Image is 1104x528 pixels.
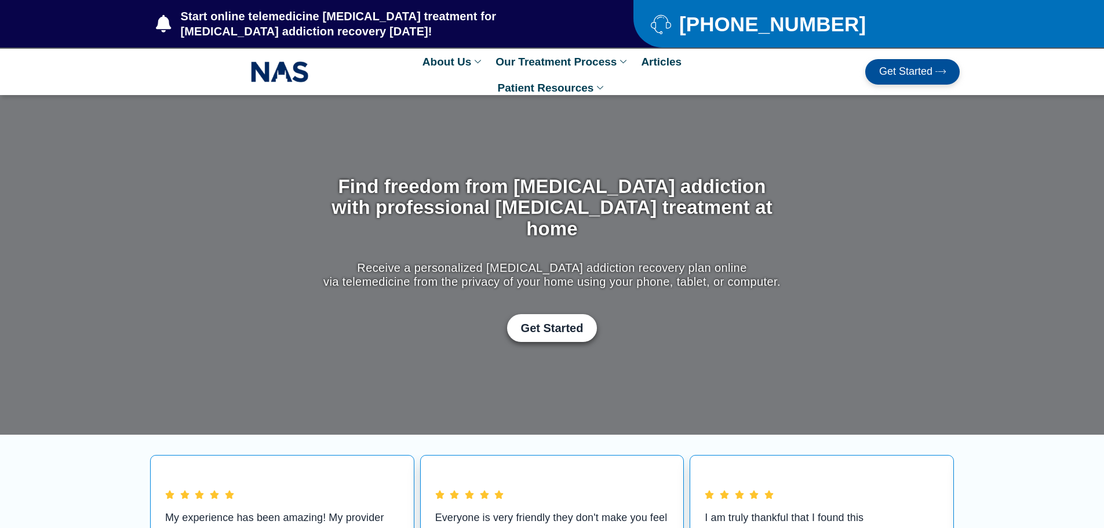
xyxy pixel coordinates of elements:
a: Get Started [507,314,597,342]
div: Get Started with Suboxone Treatment by filling-out this new patient packet form [320,314,784,342]
p: Receive a personalized [MEDICAL_DATA] addiction recovery plan online via telemedicine from the pr... [320,261,784,289]
a: [PHONE_NUMBER] [651,14,931,34]
a: About Us [417,49,490,75]
a: Get Started [865,59,960,85]
span: [PHONE_NUMBER] [676,17,866,31]
a: Our Treatment Process [490,49,635,75]
a: Articles [635,49,687,75]
span: Get Started [879,66,932,78]
span: Get Started [521,321,584,335]
a: Start online telemedicine [MEDICAL_DATA] treatment for [MEDICAL_DATA] addiction recovery [DATE]! [156,9,587,39]
span: Start online telemedicine [MEDICAL_DATA] treatment for [MEDICAL_DATA] addiction recovery [DATE]! [178,9,588,39]
h1: Find freedom from [MEDICAL_DATA] addiction with professional [MEDICAL_DATA] treatment at home [320,176,784,239]
img: NAS_email_signature-removebg-preview.png [251,59,309,85]
a: Patient Resources [492,75,613,101]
